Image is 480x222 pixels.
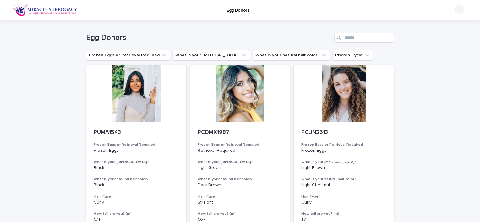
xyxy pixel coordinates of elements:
[94,165,179,171] p: Black
[94,129,179,136] p: PUMA1543
[86,33,332,42] h1: Egg Donors
[198,177,283,182] h3: What is your natural hair color?
[334,33,394,43] input: Search
[94,177,179,182] h3: What is your natural hair color?
[301,194,386,199] h3: Hair Type
[94,160,179,165] h3: What is your [MEDICAL_DATA]?
[94,142,179,147] h3: Frozen Eggs or Retrieval Required
[301,177,386,182] h3: What is your natural hair color?
[94,194,179,199] h3: Hair Type
[198,148,283,153] p: Retrieval Required
[301,148,386,153] p: Frozen Eggs
[94,182,179,188] p: Black
[13,4,78,16] img: OiFFDOGZQuirLhrlO1ag
[301,142,386,147] h3: Frozen Eggs or Retrieval Required
[301,160,386,165] h3: What is your [MEDICAL_DATA]?
[198,194,283,199] h3: Hair Type
[86,50,170,60] button: Frozen Eggs or Retrieval Required
[198,200,283,205] p: Straight
[198,160,283,165] h3: What is your [MEDICAL_DATA]?
[94,211,179,216] h3: How tall are you? (m)
[332,50,373,60] button: Proven Cycle
[198,182,283,188] p: Dark Brown
[301,182,386,188] p: Light Chestnut
[198,165,283,171] p: Light Green
[301,211,386,216] h3: How tall are you? (m)
[94,200,179,205] p: Curly
[301,200,386,205] p: Curly
[172,50,250,60] button: What is your eye color?
[198,142,283,147] h3: Frozen Eggs or Retrieval Required
[253,50,330,60] button: What is your natural hair color?
[198,211,283,216] h3: How tall are you? (m)
[301,165,386,171] p: Light Brown
[301,129,386,136] p: PCUN2613
[94,148,179,153] p: Frozen Eggs
[198,129,283,136] p: PCDMX1987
